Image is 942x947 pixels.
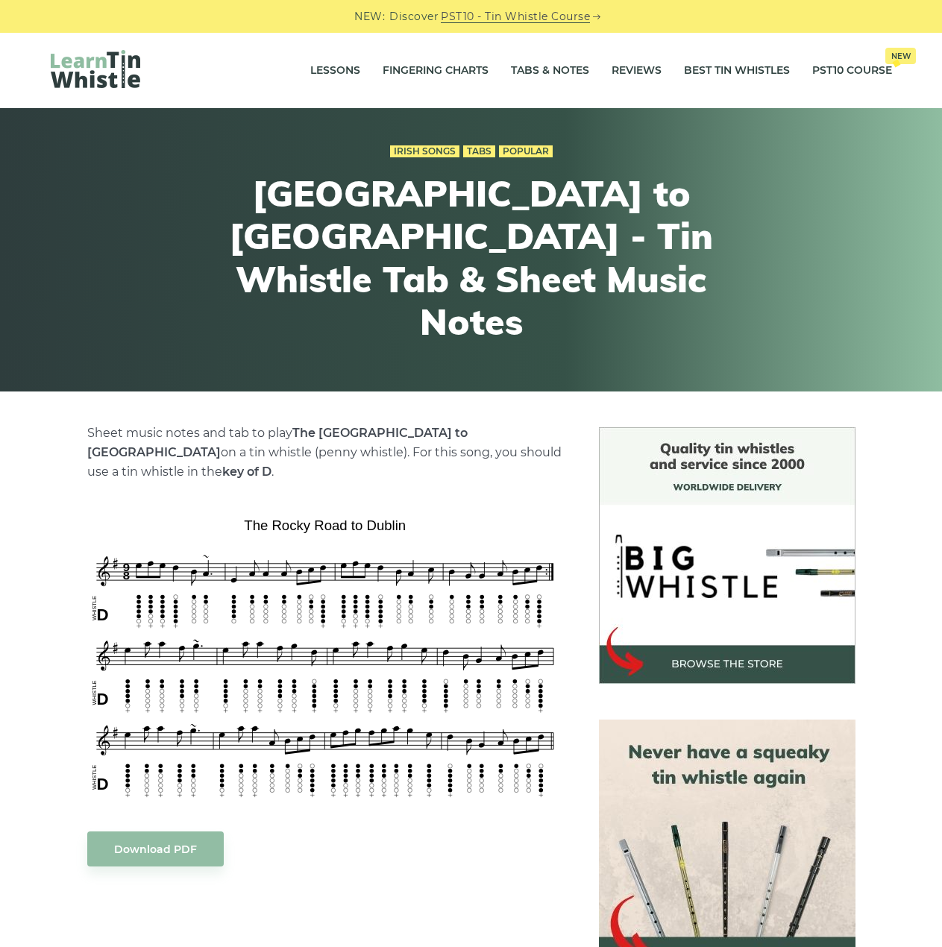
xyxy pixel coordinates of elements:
[499,145,553,157] a: Popular
[390,145,459,157] a: Irish Songs
[463,145,495,157] a: Tabs
[222,465,271,479] strong: key of D
[612,52,662,89] a: Reviews
[197,172,746,344] h1: [GEOGRAPHIC_DATA] to [GEOGRAPHIC_DATA] - Tin Whistle Tab & Sheet Music Notes
[812,52,892,89] a: PST10 CourseNew
[87,512,563,802] img: The Rocky Road to Dublin Tin Whistle Tabs & Sheet Music
[87,831,224,866] a: Download PDF
[599,427,855,684] img: BigWhistle Tin Whistle Store
[383,52,489,89] a: Fingering Charts
[511,52,589,89] a: Tabs & Notes
[885,48,916,64] span: New
[310,52,360,89] a: Lessons
[684,52,790,89] a: Best Tin Whistles
[51,50,140,88] img: LearnTinWhistle.com
[87,424,563,482] p: Sheet music notes and tab to play on a tin whistle (penny whistle). For this song, you should use...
